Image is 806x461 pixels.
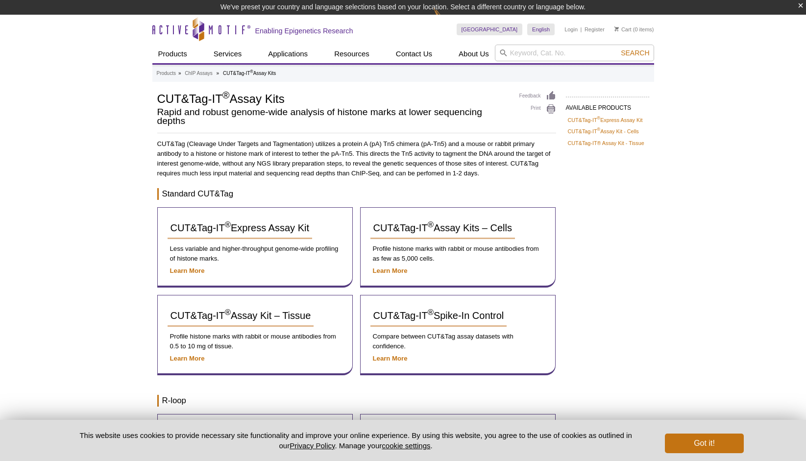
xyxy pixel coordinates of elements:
[566,97,649,114] h2: AVAILABLE PRODUCTS
[453,45,495,63] a: About Us
[373,355,408,362] a: Learn More
[495,45,654,61] input: Keyword, Cat. No.
[597,127,601,132] sup: ®
[157,69,176,78] a: Products
[428,308,434,317] sup: ®
[168,305,314,327] a: CUT&Tag-IT®Assay Kit – Tissue
[290,441,335,450] a: Privacy Policy
[328,45,375,63] a: Resources
[373,222,512,233] span: CUT&Tag-IT Assay Kits – Cells
[434,7,460,30] img: Change Here
[370,218,515,239] a: CUT&Tag-IT®Assay Kits – Cells
[171,310,311,321] span: CUT&Tag-IT Assay Kit – Tissue
[178,71,181,76] li: »
[170,355,205,362] a: Learn More
[171,222,309,233] span: CUT&Tag-IT Express Assay Kit
[223,71,276,76] li: CUT&Tag-IT Assay Kits
[225,220,231,230] sup: ®
[519,91,556,101] a: Feedback
[564,26,578,33] a: Login
[614,26,632,33] a: Cart
[614,26,619,31] img: Your Cart
[168,244,342,264] p: Less variable and higher-throughput genome-wide profiling of histone marks.
[370,305,507,327] a: CUT&Tag-IT®Spike-In Control
[373,267,408,274] a: Learn More
[568,127,639,136] a: CUT&Tag-IT®Assay Kit - Cells
[222,90,230,100] sup: ®
[168,332,342,351] p: Profile histone marks with rabbit or mouse antibodies from 0.5 to 10 mg of tissue.
[157,91,510,105] h1: CUT&Tag-IT Assay Kits
[157,188,556,200] h3: Standard CUT&Tag
[250,69,253,74] sup: ®
[457,24,523,35] a: [GEOGRAPHIC_DATA]
[157,395,556,407] h3: R-loop
[527,24,555,35] a: English
[428,220,434,230] sup: ®
[63,430,649,451] p: This website uses cookies to provide necessary site functionality and improve your online experie...
[519,104,556,115] a: Print
[370,244,545,264] p: Profile histone marks with rabbit or mouse antibodies from as few as 5,000 cells.
[373,310,504,321] span: CUT&Tag-IT Spike-In Control
[370,332,545,351] p: Compare between CUT&Tag assay datasets with confidence.
[217,71,220,76] li: »
[255,26,353,35] h2: Enabling Epigenetics Research
[262,45,314,63] a: Applications
[157,108,510,125] h2: Rapid and robust genome-wide analysis of histone marks at lower sequencing depths
[390,45,438,63] a: Contact Us
[585,26,605,33] a: Register
[185,69,213,78] a: ChIP Assays
[168,218,312,239] a: CUT&Tag-IT®Express Assay Kit
[614,24,654,35] li: (0 items)
[665,434,743,453] button: Got it!
[208,45,248,63] a: Services
[382,441,430,450] button: cookie settings
[152,45,193,63] a: Products
[621,49,649,57] span: Search
[225,308,231,317] sup: ®
[581,24,582,35] li: |
[157,139,556,178] p: CUT&Tag (Cleavage Under Targets and Tagmentation) utilizes a protein A (pA) Tn5 chimera (pA-Tn5) ...
[618,49,652,57] button: Search
[597,116,601,121] sup: ®
[568,139,644,147] a: CUT&Tag-IT® Assay Kit - Tissue
[568,116,643,124] a: CUT&Tag-IT®Express Assay Kit
[170,267,205,274] a: Learn More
